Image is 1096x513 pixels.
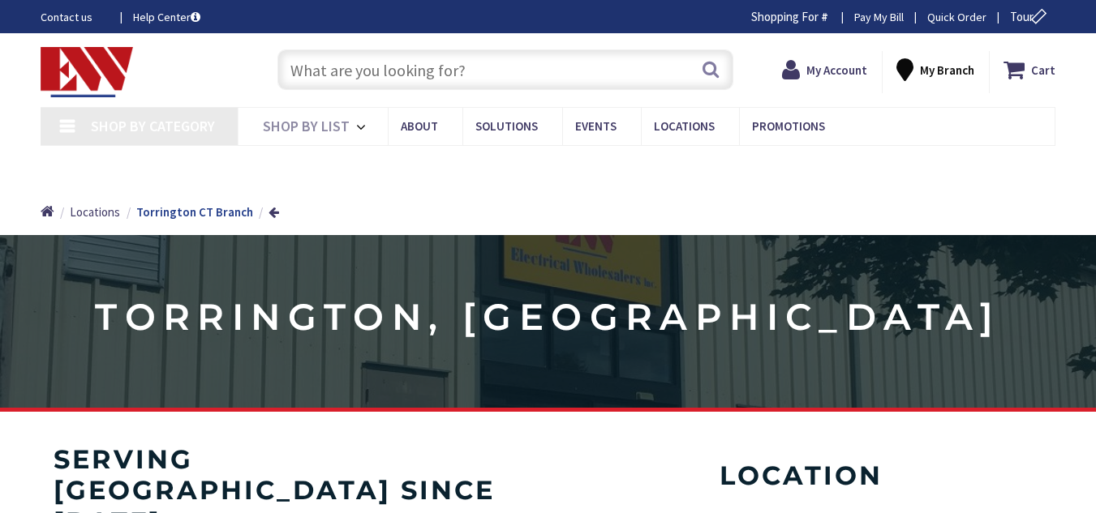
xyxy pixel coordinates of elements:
[1010,9,1051,24] span: Tour
[263,117,350,135] span: Shop By List
[133,9,200,25] a: Help Center
[927,9,986,25] a: Quick Order
[475,118,538,134] span: Solutions
[806,62,867,78] strong: My Account
[854,9,904,25] a: Pay My Bill
[575,118,617,134] span: Events
[1031,55,1055,84] strong: Cart
[41,47,133,97] img: Electrical Wholesalers, Inc.
[752,118,825,134] span: Promotions
[70,204,120,220] span: Locations
[136,204,253,220] strong: Torrington CT Branch
[1004,55,1055,84] a: Cart
[896,55,974,84] div: My Branch
[580,460,1023,491] h4: Location
[782,55,867,84] a: My Account
[751,9,819,24] span: Shopping For
[70,203,120,220] a: Locations
[920,62,974,78] strong: My Branch
[401,118,438,134] span: About
[41,9,107,25] a: Contact us
[277,49,733,90] input: What are you looking for?
[654,118,715,134] span: Locations
[821,9,828,24] strong: #
[91,117,215,135] span: Shop By Category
